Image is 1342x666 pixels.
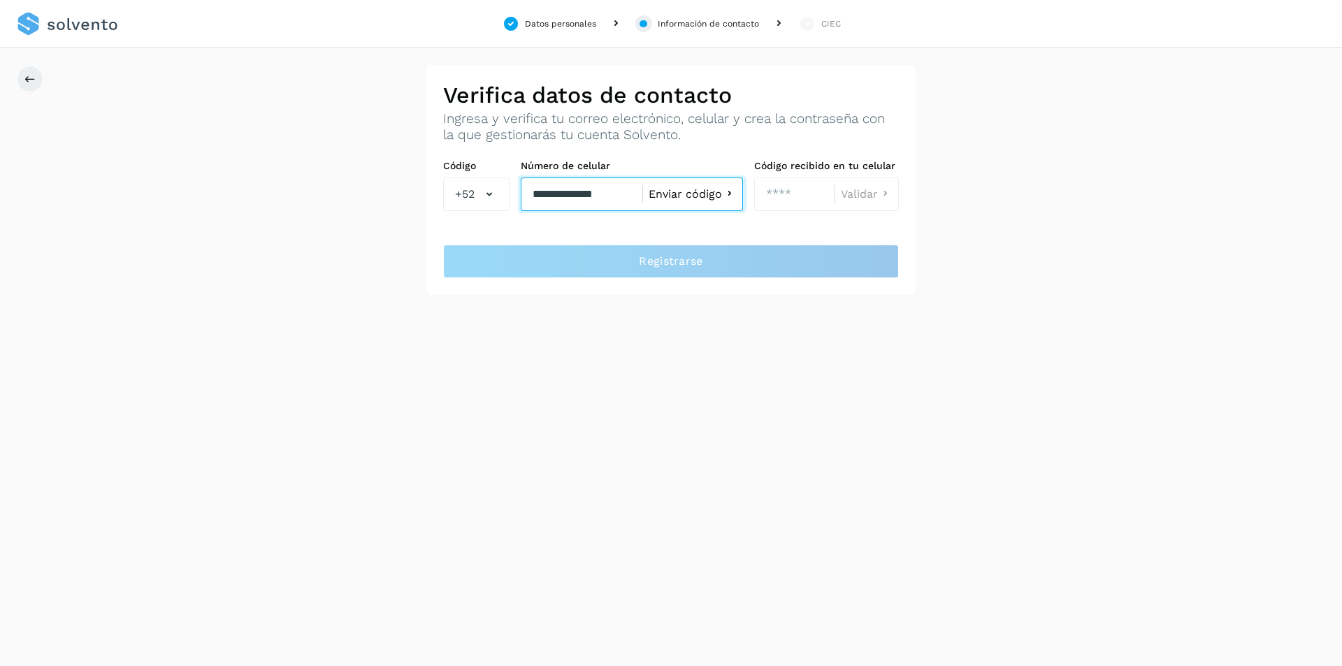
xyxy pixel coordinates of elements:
h2: Verifica datos de contacto [443,82,899,108]
button: Validar [841,187,893,201]
div: Datos personales [525,17,596,30]
p: Ingresa y verifica tu correo electrónico, celular y crea la contraseña con la que gestionarás tu ... [443,111,899,143]
button: Registrarse [443,245,899,278]
div: Información de contacto [658,17,759,30]
div: CIEC [821,17,841,30]
button: Enviar código [649,187,737,201]
span: +52 [455,186,475,203]
span: Enviar código [649,189,722,200]
label: Código [443,160,510,172]
span: Validar [841,189,878,200]
label: Código recibido en tu celular [754,160,899,172]
label: Número de celular [521,160,743,172]
span: Registrarse [639,254,702,269]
